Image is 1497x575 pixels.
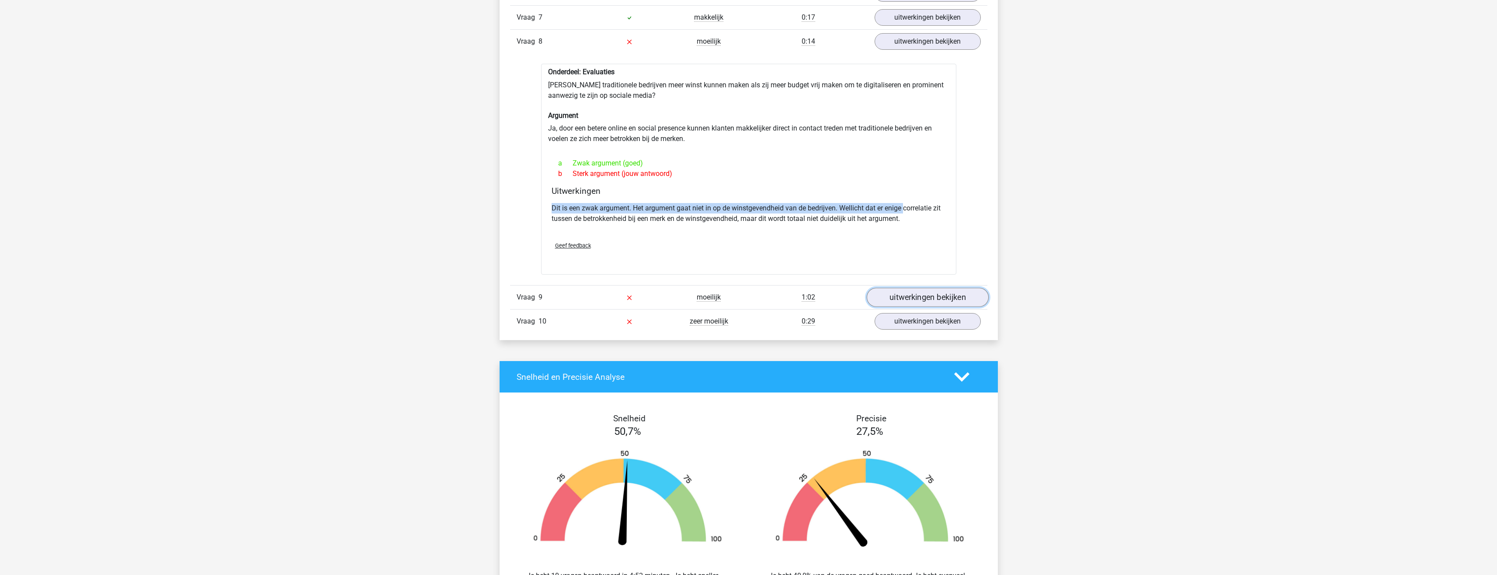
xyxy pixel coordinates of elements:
span: 10 [538,317,546,325]
span: 7 [538,13,542,21]
span: 1:02 [802,293,815,302]
span: Vraag [517,36,538,47]
div: [PERSON_NAME] traditionele bedrijven meer winst kunnen maken als zij meer budget vrij maken om te... [541,64,956,275]
span: moeilijk [697,37,721,46]
div: Zwak argument (goed) [552,158,946,169]
span: Vraag [517,12,538,23]
span: b [558,169,573,179]
img: 51.1dc973a8d8a8.png [520,450,736,550]
span: 9 [538,293,542,301]
a: uitwerkingen bekijken [866,288,988,307]
img: 28.7d4f644ce88e.png [762,450,978,550]
a: uitwerkingen bekijken [875,313,981,330]
span: moeilijk [697,293,721,302]
span: 50,7% [614,425,641,437]
span: zeer moeilijk [690,317,728,326]
span: 0:14 [802,37,815,46]
h4: Snelheid en Precisie Analyse [517,372,941,382]
h6: Argument [548,111,949,120]
span: makkelijk [694,13,723,22]
a: uitwerkingen bekijken [875,9,981,26]
span: Geef feedback [555,242,591,249]
span: Vraag [517,316,538,327]
span: 8 [538,37,542,45]
span: a [558,158,573,169]
a: uitwerkingen bekijken [875,33,981,50]
p: Dit is een zwak argument. Het argument gaat niet in op de winstgevendheid van de bedrijven. Welli... [552,203,946,224]
h4: Precisie [759,413,984,424]
h4: Snelheid [517,413,742,424]
span: 27,5% [856,425,883,437]
span: Vraag [517,292,538,303]
h6: Onderdeel: Evaluaties [548,68,949,76]
div: Sterk argument (jouw antwoord) [552,169,946,179]
h4: Uitwerkingen [552,186,946,196]
span: 0:29 [802,317,815,326]
span: 0:17 [802,13,815,22]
